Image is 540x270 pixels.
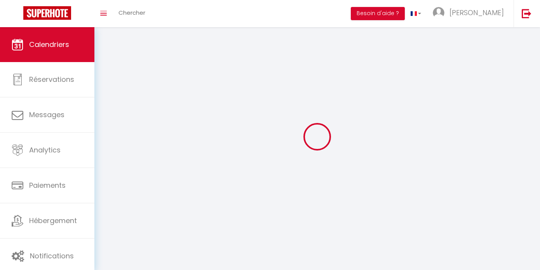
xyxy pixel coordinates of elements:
button: Besoin d'aide ? [351,7,405,20]
span: Analytics [29,145,61,155]
span: Messages [29,110,64,119]
img: logout [522,9,531,18]
span: Notifications [30,251,74,261]
img: Super Booking [23,6,71,20]
span: Chercher [118,9,145,17]
span: Réservations [29,74,74,84]
span: [PERSON_NAME] [449,8,504,17]
span: Paiements [29,180,66,190]
span: Calendriers [29,40,69,49]
img: ... [433,7,444,19]
span: Hébergement [29,216,77,225]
